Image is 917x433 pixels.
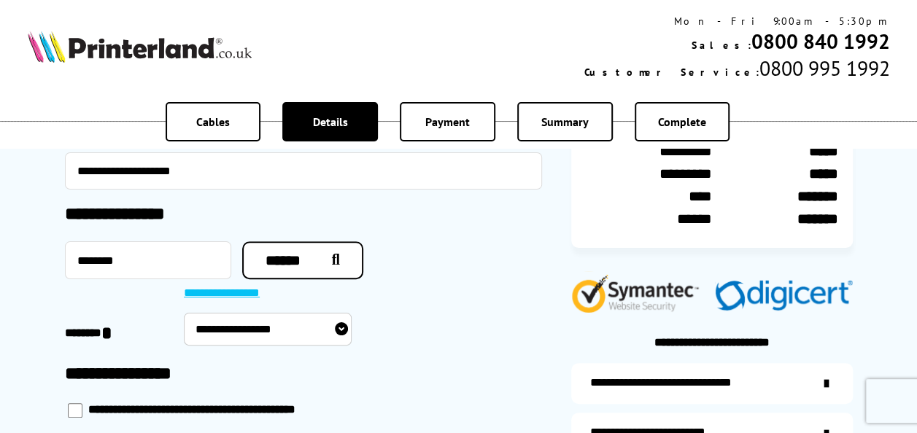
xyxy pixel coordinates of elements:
span: Cables [196,114,230,129]
span: Complete [658,114,706,129]
a: additional-ink [571,363,853,405]
span: 0800 995 1992 [759,55,889,82]
span: Sales: [691,39,751,52]
a: 0800 840 1992 [751,28,889,55]
div: Mon - Fri 9:00am - 5:30pm [584,15,889,28]
img: Printerland Logo [28,31,252,62]
span: Payment [425,114,470,129]
span: Details [313,114,348,129]
span: Customer Service: [584,66,759,79]
span: Summary [541,114,589,129]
